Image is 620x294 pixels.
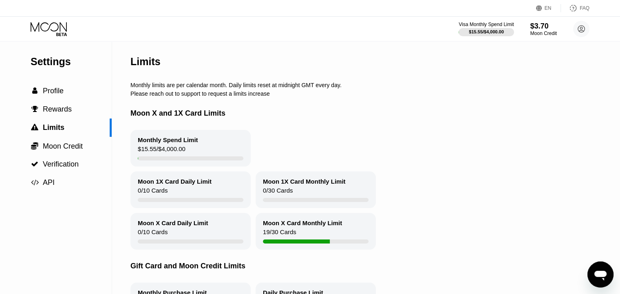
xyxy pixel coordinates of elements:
[31,124,38,131] span: 
[31,160,38,168] span: 
[31,142,39,150] div: 
[263,178,346,185] div: Moon 1X Card Monthly Limit
[31,179,39,186] span: 
[545,5,552,11] div: EN
[263,187,293,198] div: 0 / 30 Cards
[138,178,212,185] div: Moon 1X Card Daily Limit
[263,228,296,239] div: 19 / 30 Cards
[130,56,161,68] div: Limits
[43,142,83,150] span: Moon Credit
[561,4,589,12] div: FAQ
[31,105,39,113] div: 
[469,29,504,34] div: $15.55 / $4,000.00
[138,145,185,156] div: $15.55 / $4,000.00
[43,178,55,186] span: API
[43,123,64,132] span: Limits
[43,160,79,168] span: Verification
[530,31,557,36] div: Moon Credit
[31,142,38,150] span: 
[31,105,38,113] span: 
[43,105,72,113] span: Rewards
[459,22,514,27] div: Visa Monthly Spend Limit
[587,261,613,287] iframe: Кнопка запуска окна обмена сообщениями
[31,124,39,131] div: 
[31,160,39,168] div: 
[31,87,39,94] div: 
[31,56,112,68] div: Settings
[580,5,589,11] div: FAQ
[459,22,514,36] div: Visa Monthly Spend Limit$15.55/$4,000.00
[138,228,168,239] div: 0 / 10 Cards
[138,219,208,226] div: Moon X Card Daily Limit
[32,87,38,94] span: 
[138,187,168,198] div: 0 / 10 Cards
[138,136,198,143] div: Monthly Spend Limit
[43,87,64,95] span: Profile
[263,219,342,226] div: Moon X Card Monthly Limit
[530,22,557,36] div: $3.70Moon Credit
[530,22,557,31] div: $3.70
[536,4,561,12] div: EN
